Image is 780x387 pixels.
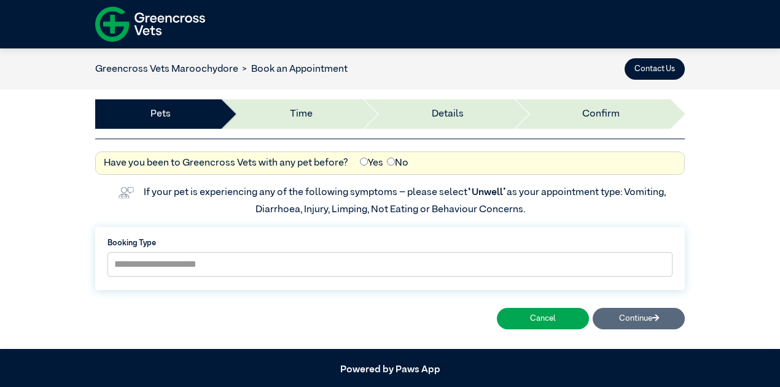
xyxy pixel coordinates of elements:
[144,188,668,215] label: If your pet is experiencing any of the following symptoms – please select as your appointment typ...
[625,58,685,80] button: Contact Us
[238,62,348,77] li: Book an Appointment
[114,183,138,202] img: vet
[107,237,673,249] label: Booking Type
[497,308,589,329] button: Cancel
[95,364,685,376] h5: Powered by Paws App
[387,156,408,171] label: No
[95,64,238,74] a: Greencross Vets Maroochydore
[360,156,383,171] label: Yes
[104,156,348,171] label: Have you been to Greencross Vets with any pet before?
[95,3,205,45] img: f-logo
[360,158,368,166] input: Yes
[150,107,171,121] a: Pets
[467,188,507,197] span: “Unwell”
[95,62,348,77] nav: breadcrumb
[387,158,395,166] input: No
